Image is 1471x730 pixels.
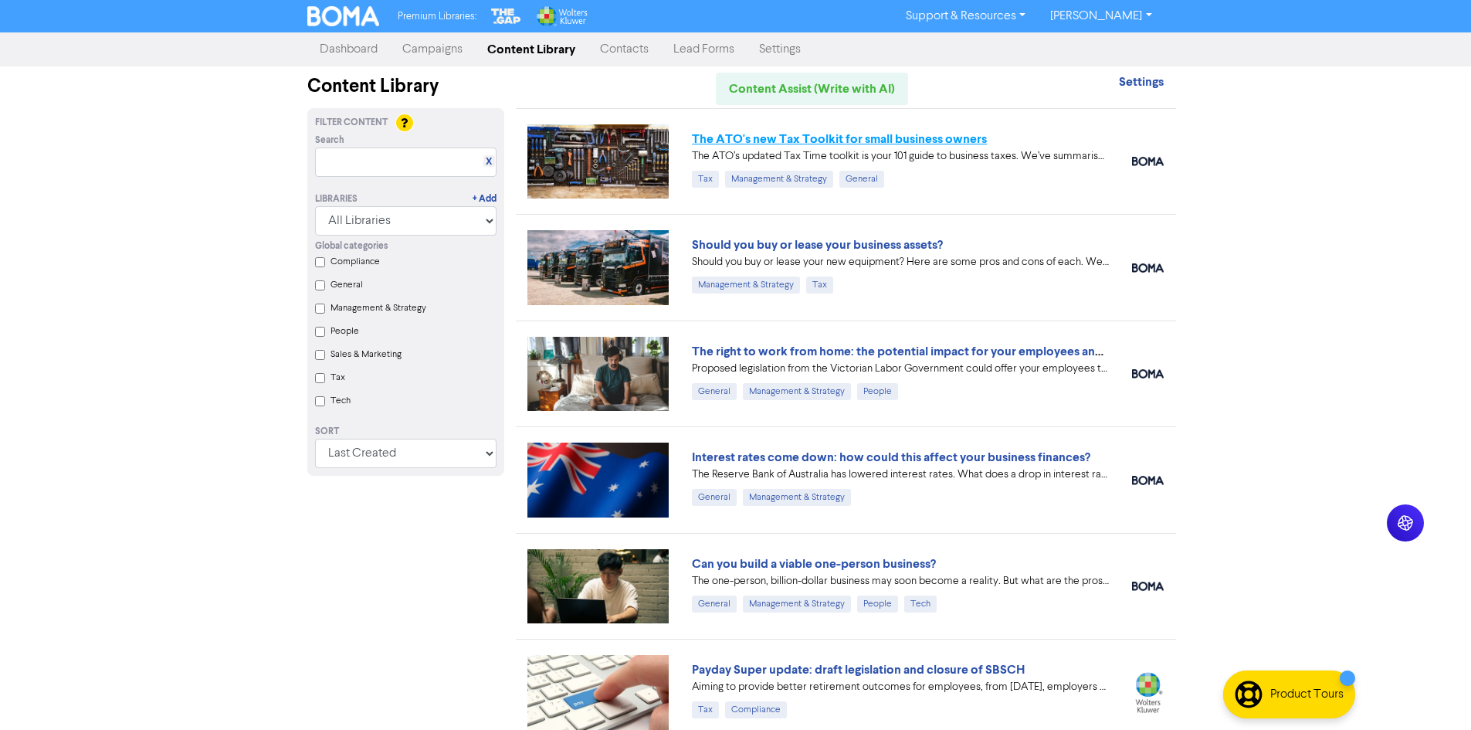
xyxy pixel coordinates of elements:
[315,192,358,206] div: Libraries
[1394,656,1471,730] iframe: Chat Widget
[1132,263,1164,273] img: boma_accounting
[307,34,390,65] a: Dashboard
[692,662,1025,677] a: Payday Super update: draft legislation and closure of SBSCH
[1132,369,1164,379] img: boma
[725,171,833,188] div: Management & Strategy
[904,596,937,613] div: Tech
[1038,4,1164,29] a: [PERSON_NAME]
[330,394,351,408] label: Tech
[588,34,661,65] a: Contacts
[330,255,380,269] label: Compliance
[330,371,345,385] label: Tax
[893,4,1038,29] a: Support & Resources
[743,596,851,613] div: Management & Strategy
[692,383,737,400] div: General
[716,73,908,105] a: Content Assist (Write with AI)
[857,383,898,400] div: People
[489,6,523,26] img: The Gap
[1132,582,1164,591] img: boma
[330,301,426,315] label: Management & Strategy
[692,701,719,718] div: Tax
[692,450,1090,465] a: Interest rates come down: how could this affect your business finances?
[806,277,833,294] div: Tax
[1119,76,1164,89] a: Settings
[486,156,492,168] a: X
[390,34,475,65] a: Campaigns
[692,344,1153,359] a: The right to work from home: the potential impact for your employees and business
[315,239,497,253] div: Global categories
[330,348,402,362] label: Sales & Marketing
[1132,157,1164,166] img: boma
[398,12,476,22] span: Premium Libraries:
[330,278,363,292] label: General
[1132,672,1164,713] img: wolters_kluwer
[692,467,1109,483] div: The Reserve Bank of Australia has lowered interest rates. What does a drop in interest rates mean...
[692,556,936,572] a: Can you build a viable one-person business?
[743,489,851,506] div: Management & Strategy
[307,73,504,100] div: Content Library
[473,192,497,206] a: + Add
[692,489,737,506] div: General
[692,679,1109,695] div: Aiming to provide better retirement outcomes for employees, from 1 July 2026, employers will be r...
[661,34,747,65] a: Lead Forms
[692,171,719,188] div: Tax
[692,596,737,613] div: General
[692,131,987,147] a: The ATO's new Tax Toolkit for small business owners
[692,277,800,294] div: Management & Strategy
[535,6,588,26] img: Wolters Kluwer
[330,324,359,338] label: People
[1119,74,1164,90] strong: Settings
[692,361,1109,377] div: Proposed legislation from the Victorian Labor Government could offer your employees the right to ...
[315,425,497,439] div: Sort
[839,171,884,188] div: General
[692,254,1109,270] div: Should you buy or lease your new equipment? Here are some pros and cons of each. We also can revi...
[315,134,344,148] span: Search
[475,34,588,65] a: Content Library
[692,237,943,253] a: Should you buy or lease your business assets?
[747,34,813,65] a: Settings
[725,701,787,718] div: Compliance
[315,116,497,130] div: Filter Content
[692,573,1109,589] div: The one-person, billion-dollar business may soon become a reality. But what are the pros and cons...
[743,383,851,400] div: Management & Strategy
[692,148,1109,165] div: The ATO’s updated Tax Time toolkit is your 101 guide to business taxes. We’ve summarised the key ...
[307,6,380,26] img: BOMA Logo
[1132,476,1164,485] img: boma
[857,596,898,613] div: People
